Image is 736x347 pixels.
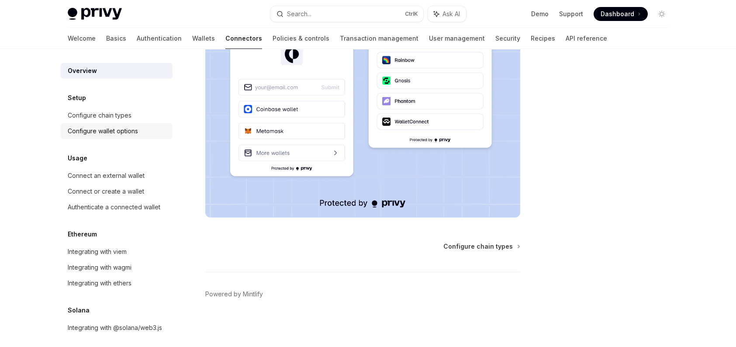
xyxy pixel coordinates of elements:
a: Configure wallet options [61,123,173,139]
a: Integrating with viem [61,244,173,260]
button: Toggle dark mode [655,7,669,21]
a: Connectors [225,28,262,49]
a: Configure chain types [61,108,173,123]
div: Integrating with ethers [68,278,131,288]
button: Search...CtrlK [270,6,423,22]
a: Connect or create a wallet [61,184,173,199]
a: Demo [531,10,549,18]
span: Ask AI [442,10,460,18]
div: Overview [68,66,97,76]
a: Overview [61,63,173,79]
div: Configure chain types [68,110,131,121]
a: Integrating with @solana/web3.js [61,320,173,336]
div: Authenticate a connected wallet [68,202,160,212]
a: Dashboard [594,7,648,21]
a: Recipes [531,28,555,49]
h5: Setup [68,93,86,103]
a: User management [429,28,485,49]
h5: Usage [68,153,87,163]
div: Integrating with viem [68,246,127,257]
div: Search... [287,9,311,19]
img: light logo [68,8,122,20]
span: Configure chain types [443,242,513,251]
a: API reference [566,28,607,49]
h5: Ethereum [68,229,97,239]
a: Transaction management [340,28,418,49]
a: Support [559,10,583,18]
a: Welcome [68,28,96,49]
a: Integrating with ethers [61,275,173,291]
span: Ctrl K [405,10,418,17]
div: Integrating with @solana/web3.js [68,323,162,333]
a: Security [495,28,520,49]
h5: Solana [68,305,90,316]
a: Configure chain types [443,242,519,251]
div: Integrating with wagmi [68,262,131,273]
a: Basics [106,28,126,49]
button: Ask AI [428,6,466,22]
div: Configure wallet options [68,126,138,136]
span: Dashboard [601,10,634,18]
a: Connect an external wallet [61,168,173,184]
a: Authenticate a connected wallet [61,199,173,215]
a: Wallets [192,28,215,49]
a: Powered by Mintlify [205,290,263,298]
div: Connect an external wallet [68,170,145,181]
a: Integrating with wagmi [61,260,173,275]
div: Connect or create a wallet [68,186,144,197]
a: Policies & controls [273,28,329,49]
a: Authentication [137,28,182,49]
